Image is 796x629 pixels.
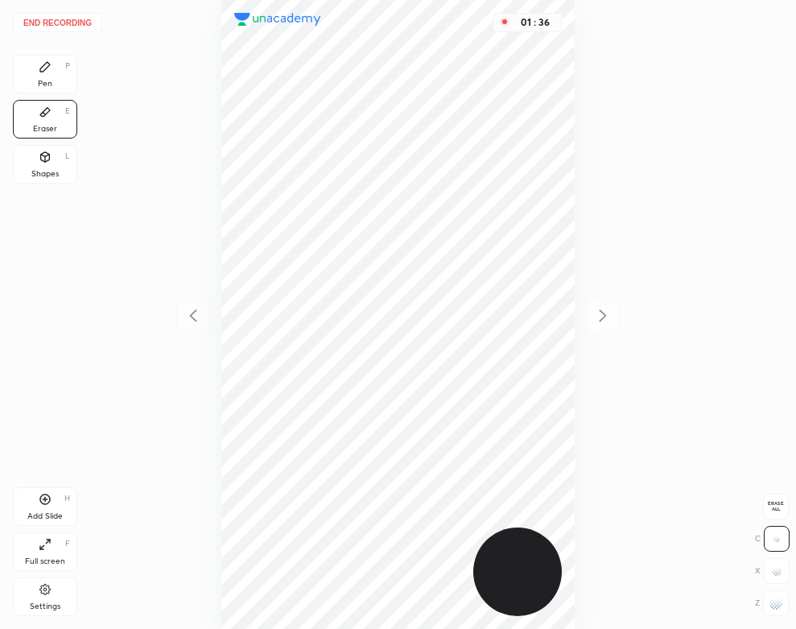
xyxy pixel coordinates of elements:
[234,13,321,26] img: logo.38c385cc.svg
[30,602,60,610] div: Settings
[764,501,788,512] span: Erase all
[755,526,790,552] div: C
[65,540,70,548] div: F
[25,557,65,565] div: Full screen
[64,495,70,503] div: H
[65,152,70,160] div: L
[38,80,52,88] div: Pen
[755,590,789,616] div: Z
[65,62,70,70] div: P
[31,170,59,178] div: Shapes
[33,125,57,133] div: Eraser
[65,107,70,115] div: E
[27,512,63,520] div: Add Slide
[755,558,790,584] div: X
[516,17,555,28] div: 01 : 36
[13,13,102,32] button: End recording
